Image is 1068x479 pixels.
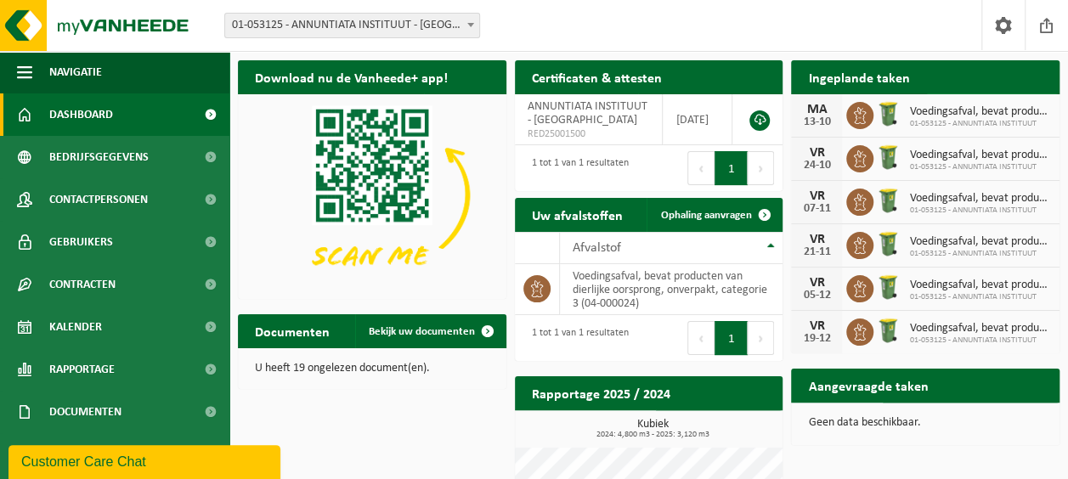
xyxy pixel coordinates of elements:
[800,103,833,116] div: MA
[800,233,833,246] div: VR
[49,136,149,178] span: Bedrijfsgegevens
[800,189,833,203] div: VR
[909,105,1051,119] span: Voedingsafval, bevat producten van dierlijke oorsprong, onverpakt, categorie 3
[909,292,1051,302] span: 01-053125 - ANNUNTIATA INSTITUUT
[49,348,115,391] span: Rapportage
[791,60,926,93] h2: Ingeplande taken
[49,178,148,221] span: Contactpersonen
[49,51,102,93] span: Navigatie
[873,99,902,128] img: WB-0240-HPE-GN-50
[873,229,902,258] img: WB-0240-HPE-GN-50
[873,273,902,301] img: WB-0240-HPE-GN-50
[909,149,1051,162] span: Voedingsafval, bevat producten van dierlijke oorsprong, onverpakt, categorie 3
[909,279,1051,292] span: Voedingsafval, bevat producten van dierlijke oorsprong, onverpakt, categorie 3
[528,127,650,141] span: RED25001500
[573,241,621,255] span: Afvalstof
[800,246,833,258] div: 21-11
[800,333,833,345] div: 19-12
[238,94,506,296] img: Download de VHEPlus App
[800,116,833,128] div: 13-10
[748,151,774,185] button: Next
[660,210,751,221] span: Ophaling aanvragen
[238,60,465,93] h2: Download nu de Vanheede+ app!
[873,143,902,172] img: WB-0240-HPE-GN-50
[800,146,833,160] div: VR
[523,319,629,357] div: 1 tot 1 van 1 resultaten
[909,249,1051,259] span: 01-053125 - ANNUNTIATA INSTITUUT
[255,363,489,375] p: U heeft 19 ongelezen document(en).
[909,335,1051,346] span: 01-053125 - ANNUNTIATA INSTITUUT
[515,376,687,409] h2: Rapportage 2025 / 2024
[800,319,833,333] div: VR
[369,326,475,337] span: Bekijk uw documenten
[656,409,781,443] a: Bekijk rapportage
[909,235,1051,249] span: Voedingsafval, bevat producten van dierlijke oorsprong, onverpakt, categorie 3
[715,151,748,185] button: 1
[528,100,647,127] span: ANNUNTIATA INSTITUUT - [GEOGRAPHIC_DATA]
[355,314,505,348] a: Bekijk uw documenten
[800,290,833,301] div: 05-12
[8,442,284,479] iframe: chat widget
[49,221,113,263] span: Gebruikers
[715,321,748,355] button: 1
[687,321,715,355] button: Previous
[748,321,774,355] button: Next
[909,322,1051,335] span: Voedingsafval, bevat producten van dierlijke oorsprong, onverpakt, categorie 3
[808,417,1043,429] p: Geen data beschikbaar.
[560,264,783,315] td: voedingsafval, bevat producten van dierlijke oorsprong, onverpakt, categorie 3 (04-000024)
[909,192,1051,206] span: Voedingsafval, bevat producten van dierlijke oorsprong, onverpakt, categorie 3
[49,263,116,306] span: Contracten
[224,13,480,38] span: 01-053125 - ANNUNTIATA INSTITUUT - VEURNE
[225,14,479,37] span: 01-053125 - ANNUNTIATA INSTITUUT - VEURNE
[515,60,679,93] h2: Certificaten & attesten
[800,160,833,172] div: 24-10
[909,162,1051,172] span: 01-053125 - ANNUNTIATA INSTITUUT
[663,94,732,145] td: [DATE]
[523,431,783,439] span: 2024: 4,800 m3 - 2025: 3,120 m3
[873,316,902,345] img: WB-0240-HPE-GN-50
[647,198,781,232] a: Ophaling aanvragen
[49,391,121,433] span: Documenten
[800,203,833,215] div: 07-11
[49,433,127,476] span: Product Shop
[515,198,640,231] h2: Uw afvalstoffen
[800,276,833,290] div: VR
[909,206,1051,216] span: 01-053125 - ANNUNTIATA INSTITUUT
[238,314,347,347] h2: Documenten
[873,186,902,215] img: WB-0240-HPE-GN-50
[49,93,113,136] span: Dashboard
[791,369,945,402] h2: Aangevraagde taken
[49,306,102,348] span: Kalender
[523,149,629,187] div: 1 tot 1 van 1 resultaten
[523,419,783,439] h3: Kubiek
[909,119,1051,129] span: 01-053125 - ANNUNTIATA INSTITUUT
[687,151,715,185] button: Previous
